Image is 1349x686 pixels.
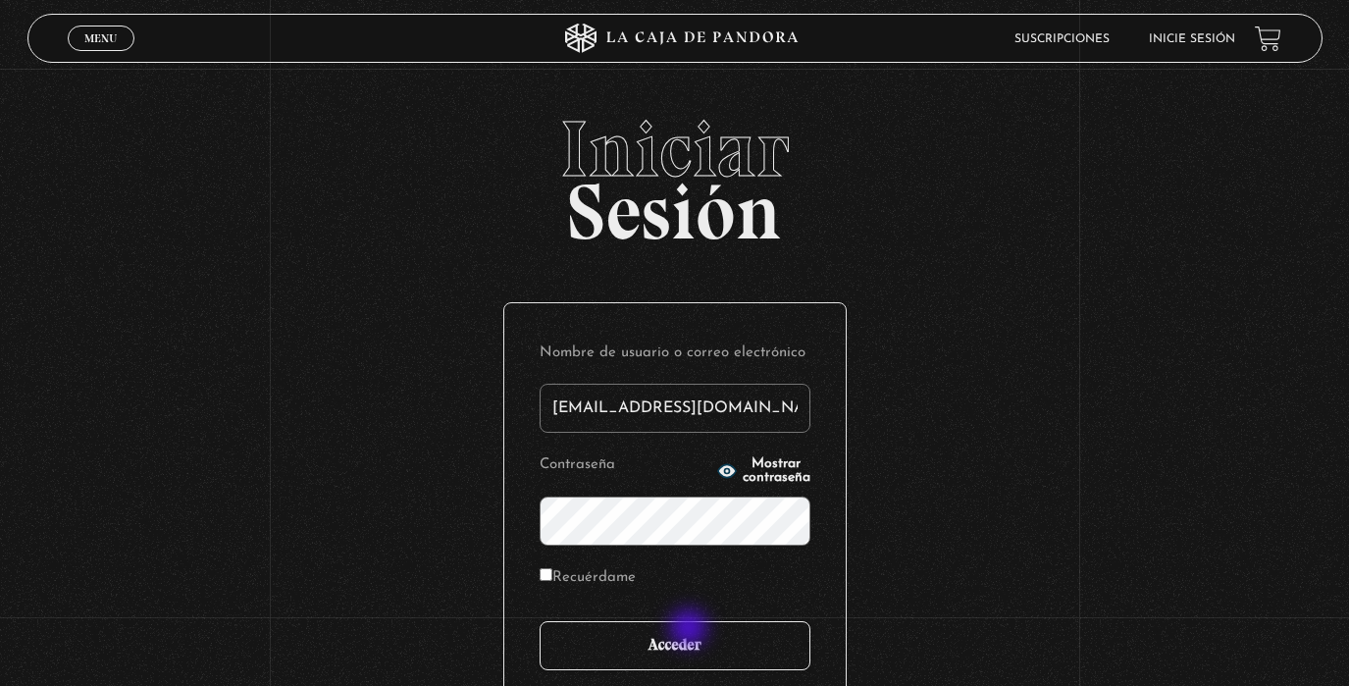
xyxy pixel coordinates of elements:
input: Recuérdame [540,568,552,581]
label: Contraseña [540,450,711,481]
span: Cerrar [78,49,124,63]
a: View your shopping cart [1255,25,1281,51]
label: Nombre de usuario o correo electrónico [540,339,810,369]
button: Mostrar contraseña [717,457,810,485]
label: Recuérdame [540,563,636,594]
a: Suscripciones [1014,33,1110,45]
span: Iniciar [27,110,1323,188]
span: Menu [84,32,117,44]
a: Inicie sesión [1149,33,1235,45]
span: Mostrar contraseña [743,457,810,485]
h2: Sesión [27,110,1323,236]
input: Acceder [540,621,810,670]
